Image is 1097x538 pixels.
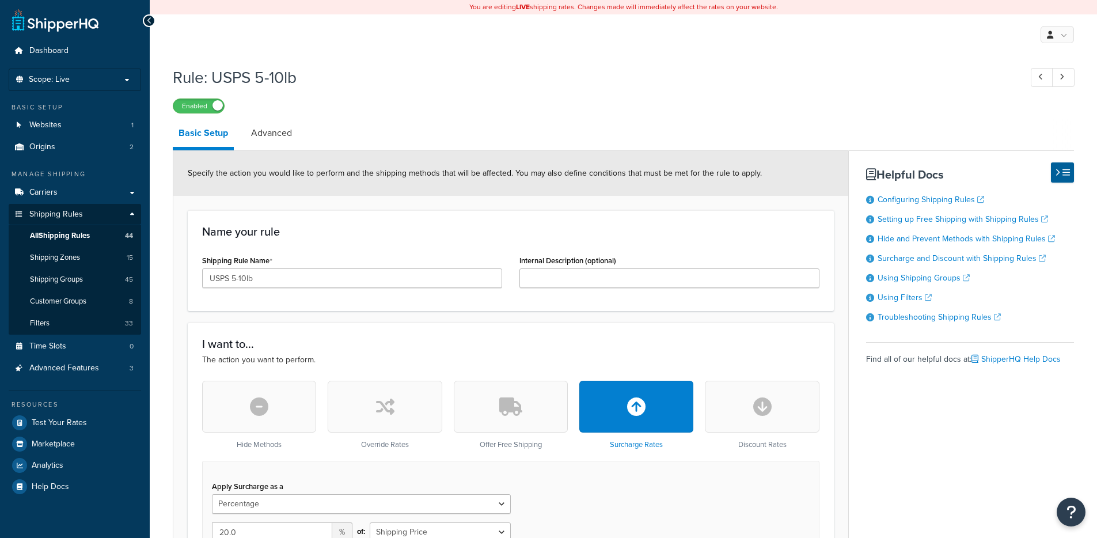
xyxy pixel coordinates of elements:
a: Basic Setup [173,119,234,150]
li: Websites [9,115,141,136]
a: Shipping Groups45 [9,269,141,290]
label: Enabled [173,99,224,113]
span: Test Your Rates [32,418,87,428]
span: Websites [29,120,62,130]
li: Time Slots [9,336,141,357]
span: Shipping Groups [30,275,83,285]
a: Carriers [9,182,141,203]
a: Origins2 [9,137,141,158]
p: The action you want to perform. [202,354,819,366]
a: Customer Groups8 [9,291,141,312]
a: ShipperHQ Help Docs [971,353,1061,365]
li: Origins [9,137,141,158]
li: Customer Groups [9,291,141,312]
h3: I want to... [202,338,819,350]
span: Shipping Zones [30,253,80,263]
span: Carriers [29,188,58,198]
h1: Rule: USPS 5-10lb [173,66,1009,89]
label: Shipping Rule Name [202,256,272,266]
span: 2 [130,142,134,152]
a: Analytics [9,455,141,476]
span: Time Slots [29,342,66,351]
div: Resources [9,400,141,410]
span: Marketplace [32,440,75,449]
b: LIVE [516,2,530,12]
a: Shipping Zones15 [9,247,141,268]
div: Surcharge Rates [579,381,693,449]
div: Override Rates [328,381,442,449]
a: Help Docs [9,476,141,497]
div: Hide Methods [202,381,316,449]
a: Advanced Features3 [9,358,141,379]
span: Dashboard [29,46,69,56]
a: Marketplace [9,434,141,454]
label: Internal Description (optional) [519,256,616,265]
a: AllShipping Rules44 [9,225,141,247]
span: Customer Groups [30,297,86,306]
span: 3 [130,363,134,373]
div: Discount Rates [705,381,819,449]
a: Surcharge and Discount with Shipping Rules [878,252,1046,264]
li: Shipping Rules [9,204,141,335]
span: All Shipping Rules [30,231,90,241]
a: Troubleshooting Shipping Rules [878,311,1001,323]
li: Shipping Zones [9,247,141,268]
a: Using Shipping Groups [878,272,970,284]
li: Advanced Features [9,358,141,379]
button: Hide Help Docs [1051,162,1074,183]
div: Offer Free Shipping [454,381,568,449]
a: Setting up Free Shipping with Shipping Rules [878,213,1048,225]
span: Shipping Rules [29,210,83,219]
span: Scope: Live [29,75,70,85]
span: Help Docs [32,482,69,492]
span: Origins [29,142,55,152]
h3: Name your rule [202,225,819,238]
a: Using Filters [878,291,932,304]
h3: Helpful Docs [866,168,1074,181]
span: 44 [125,231,133,241]
div: Basic Setup [9,103,141,112]
button: Open Resource Center [1057,498,1085,526]
a: Dashboard [9,40,141,62]
a: Test Your Rates [9,412,141,433]
li: Filters [9,313,141,334]
span: 8 [129,297,133,306]
a: Filters33 [9,313,141,334]
span: 33 [125,319,133,328]
span: 45 [125,275,133,285]
span: 1 [131,120,134,130]
span: Analytics [32,461,63,471]
div: Manage Shipping [9,169,141,179]
li: Shipping Groups [9,269,141,290]
a: Hide and Prevent Methods with Shipping Rules [878,233,1055,245]
span: Filters [30,319,50,328]
div: Find all of our helpful docs at: [866,342,1074,367]
a: Websites1 [9,115,141,136]
span: 15 [127,253,133,263]
span: Specify the action you would like to perform and the shipping methods that will be affected. You ... [188,167,762,179]
a: Advanced [245,119,298,147]
a: Next Record [1052,68,1075,87]
a: Previous Record [1031,68,1053,87]
label: Apply Surcharge as a [212,482,283,491]
a: Configuring Shipping Rules [878,194,984,206]
span: Advanced Features [29,363,99,373]
a: Time Slots0 [9,336,141,357]
a: Shipping Rules [9,204,141,225]
span: 0 [130,342,134,351]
